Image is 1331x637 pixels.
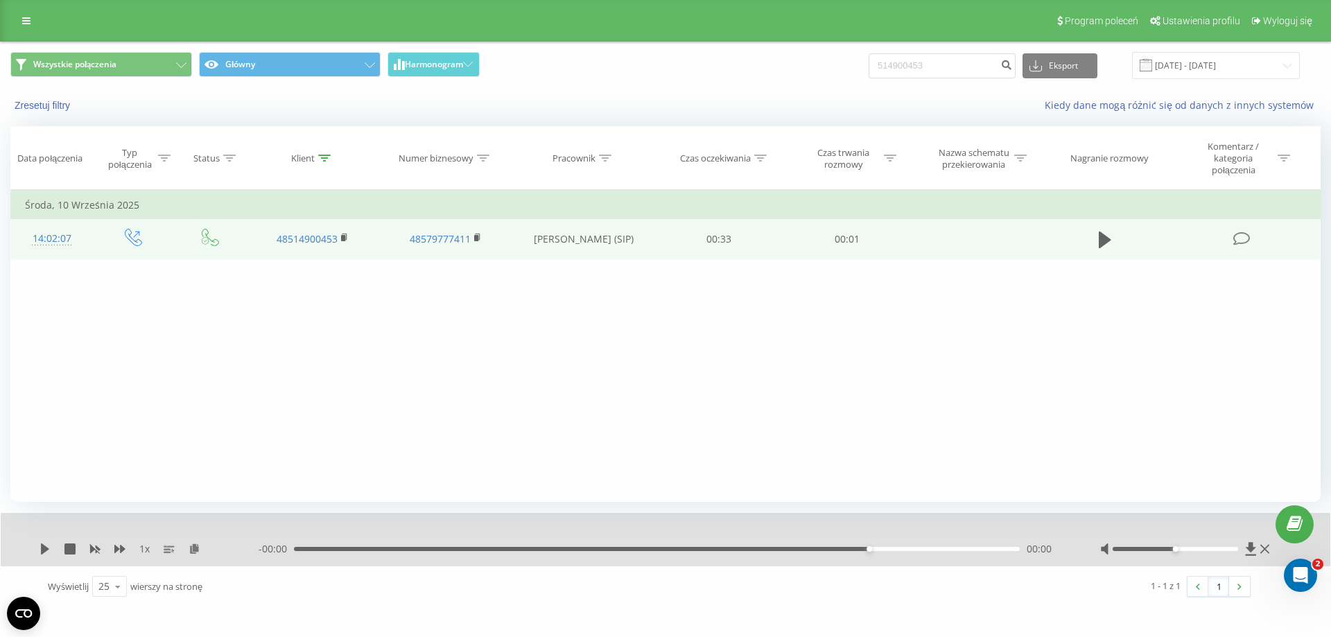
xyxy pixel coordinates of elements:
td: 00:01 [783,219,910,259]
span: Harmonogram [405,60,463,69]
span: - 00:00 [259,542,294,556]
button: Harmonogram [388,52,480,77]
a: 1 [1208,577,1229,596]
input: Wyszukiwanie według numeru [869,53,1016,78]
button: Eksport [1023,53,1097,78]
span: 00:00 [1027,542,1052,556]
a: Kiedy dane mogą różnić się od danych z innych systemów [1045,98,1321,112]
button: Wszystkie połączenia [10,52,192,77]
a: 48579777411 [410,232,471,245]
span: Wyświetlij [48,580,89,593]
div: Numer biznesowy [399,152,473,164]
span: Wyloguj się [1263,15,1312,26]
span: Ustawienia profilu [1163,15,1240,26]
div: Czas oczekiwania [680,152,751,164]
div: Status [193,152,220,164]
span: wierszy na stronę [130,580,202,593]
div: Pracownik [553,152,595,164]
td: Środa, 10 Września 2025 [11,191,1321,219]
iframe: Intercom live chat [1284,559,1317,592]
button: Główny [199,52,381,77]
span: Program poleceń [1065,15,1138,26]
div: Typ połączenia [105,147,155,171]
button: Open CMP widget [7,597,40,630]
div: Komentarz / kategoria połączenia [1193,141,1274,176]
div: Data połączenia [17,152,82,164]
td: 00:33 [655,219,783,259]
div: Nagranie rozmowy [1070,152,1149,164]
div: Accessibility label [867,546,872,552]
td: [PERSON_NAME] (SIP) [512,219,655,259]
div: 14:02:07 [25,225,79,252]
div: Nazwa schematu przekierowania [937,147,1011,171]
div: Klient [291,152,315,164]
div: Accessibility label [1172,546,1178,552]
div: Czas trwania rozmowy [806,147,880,171]
div: 25 [98,579,110,593]
div: 1 - 1 z 1 [1151,579,1181,593]
span: Wszystkie połączenia [33,59,116,70]
a: 48514900453 [277,232,338,245]
button: Zresetuj filtry [10,99,77,112]
span: 2 [1312,559,1323,570]
span: 1 x [139,542,150,556]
